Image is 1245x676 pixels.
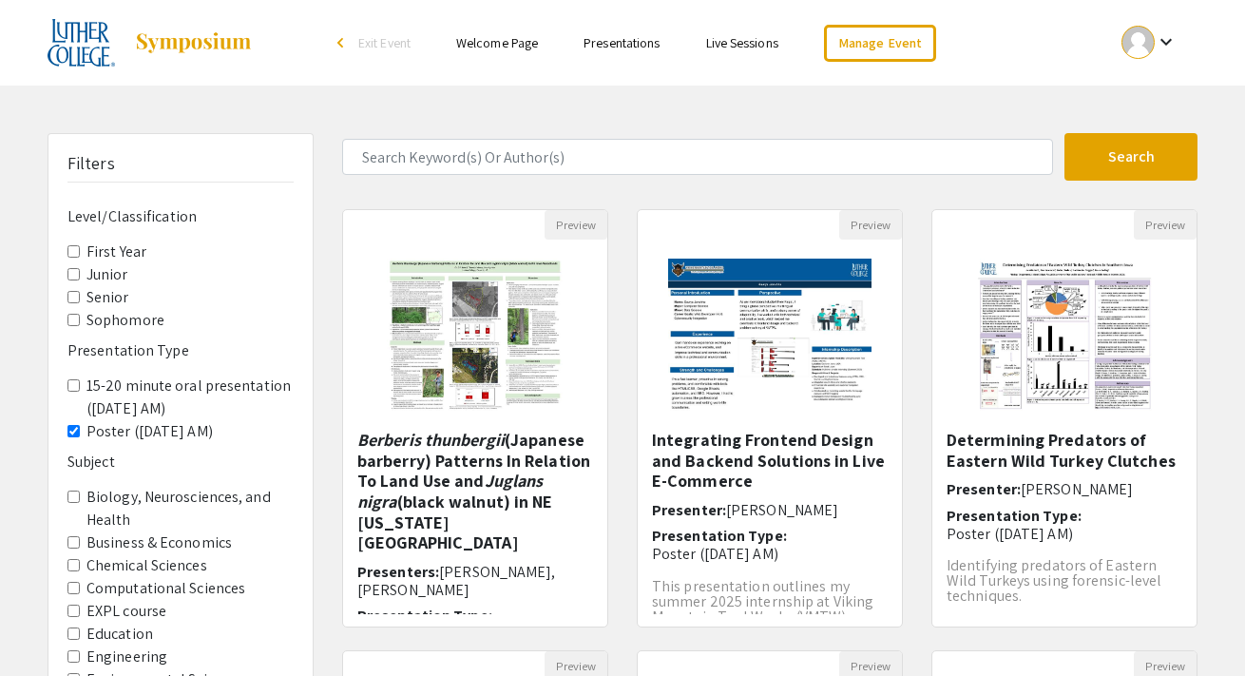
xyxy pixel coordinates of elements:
button: Expand account dropdown [1101,21,1197,64]
label: 15-20 minute oral presentation ([DATE] AM) [86,375,294,420]
span: Exit Event [358,34,411,51]
h5: (Japanese barberry) Patterns In Relation To Land Use and (black walnut) in NE [US_STATE][GEOGRAPH... [357,430,593,553]
label: Junior [86,263,128,286]
a: Live Sessions [706,34,778,51]
h5: Integrating Frontend Design and Backend Solutions in Live E-Commerce [652,430,888,492]
span: Presentation Type: [947,506,1082,526]
h6: Presenters: [357,563,593,599]
em: Juglans nigra [357,470,543,512]
h5: Determining Predators of Eastern Wild Turkey Clutches [947,430,1182,471]
h6: Presenter: [652,501,888,519]
p: This presentation outlines my summer 2025 internship at Viking Mountain Tool Works (VMTW), a hard... [652,579,888,655]
button: Preview [545,210,607,240]
button: Search [1064,133,1197,181]
span: Presentation Type: [652,526,787,546]
mat-icon: Expand account dropdown [1155,30,1178,53]
h6: Presentation Type [67,341,294,359]
a: Presentations [584,34,660,51]
button: Preview [1134,210,1197,240]
span: [PERSON_NAME] [1021,479,1133,499]
h6: Level/Classification [67,207,294,225]
p: Identifying predators of Eastern Wild Turkeys using forensic-level techniques. [947,558,1182,604]
p: Poster ([DATE] AM) [652,545,888,563]
div: Open Presentation <p><em>Berberis thunbergii</em> (Japanese barberry) Patterns In Relation To Lan... [342,209,608,628]
h5: Filters [67,153,115,174]
span: Presentation Type: [357,606,492,626]
label: Education [86,623,153,646]
iframe: Chat [14,590,81,662]
a: Welcome Page [456,34,538,51]
label: Chemical Sciences [86,554,207,577]
label: Engineering [86,646,167,668]
label: First Year [86,241,146,263]
h6: Subject [67,453,294,471]
span: [PERSON_NAME], [PERSON_NAME] [357,562,556,600]
label: Sophomore [86,309,164,332]
label: EXPL course [86,600,166,623]
button: Preview [839,210,902,240]
h6: Presenter: [947,480,1182,498]
label: Senior [86,286,129,309]
a: 2025 Experiential Learning Showcase [48,19,253,67]
label: Business & Economics [86,531,232,554]
img: <p>Integrating Frontend Design and Backend Solutions in Live E-Commerce</p><p><br></p> [649,240,890,430]
em: Berberis thunbergii [357,429,505,451]
img: Symposium by ForagerOne [134,31,253,54]
a: Manage Event [824,25,936,62]
img: <p><em>Berberis thunbergii</em> (Japanese barberry) Patterns In Relation To Land Use and <em>Jugl... [368,240,584,430]
img: 2025 Experiential Learning Showcase [48,19,115,67]
div: arrow_back_ios [337,37,349,48]
label: Biology, Neurosciences, and Health [86,486,294,531]
label: Poster ([DATE] AM) [86,420,213,443]
img: <p>Determining Predators of Eastern Wild Turkey Clutches</p> [947,240,1181,430]
p: Poster ([DATE] AM) [947,525,1182,543]
div: Open Presentation <p>Integrating Frontend Design and Backend Solutions in Live E-Commerce</p><p><... [637,209,903,628]
input: Search Keyword(s) Or Author(s) [342,139,1053,175]
label: Computational Sciences [86,577,245,600]
div: Open Presentation <p>Determining Predators of Eastern Wild Turkey Clutches</p> [931,209,1197,628]
span: [PERSON_NAME] [726,500,838,520]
